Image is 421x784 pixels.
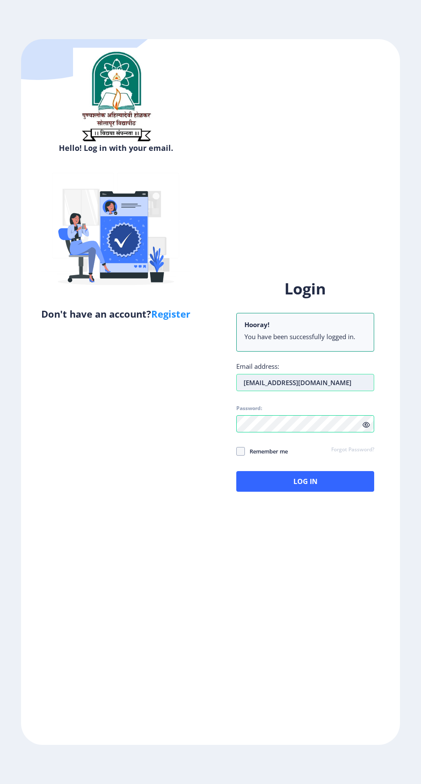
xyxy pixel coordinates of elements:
h5: Don't have an account? [27,307,204,321]
input: Email address [236,374,374,391]
b: Hooray! [244,320,269,329]
h1: Login [236,279,374,299]
label: Password: [236,405,262,412]
span: Remember me [245,446,288,456]
img: Verified-rafiki.svg [41,156,191,307]
label: Email address: [236,362,279,371]
a: Register [151,307,190,320]
h6: Hello! Log in with your email. [27,143,204,153]
a: Forgot Password? [331,446,374,454]
img: sulogo.png [73,48,159,145]
li: You have been successfully logged in. [244,332,366,341]
button: Log In [236,471,374,492]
